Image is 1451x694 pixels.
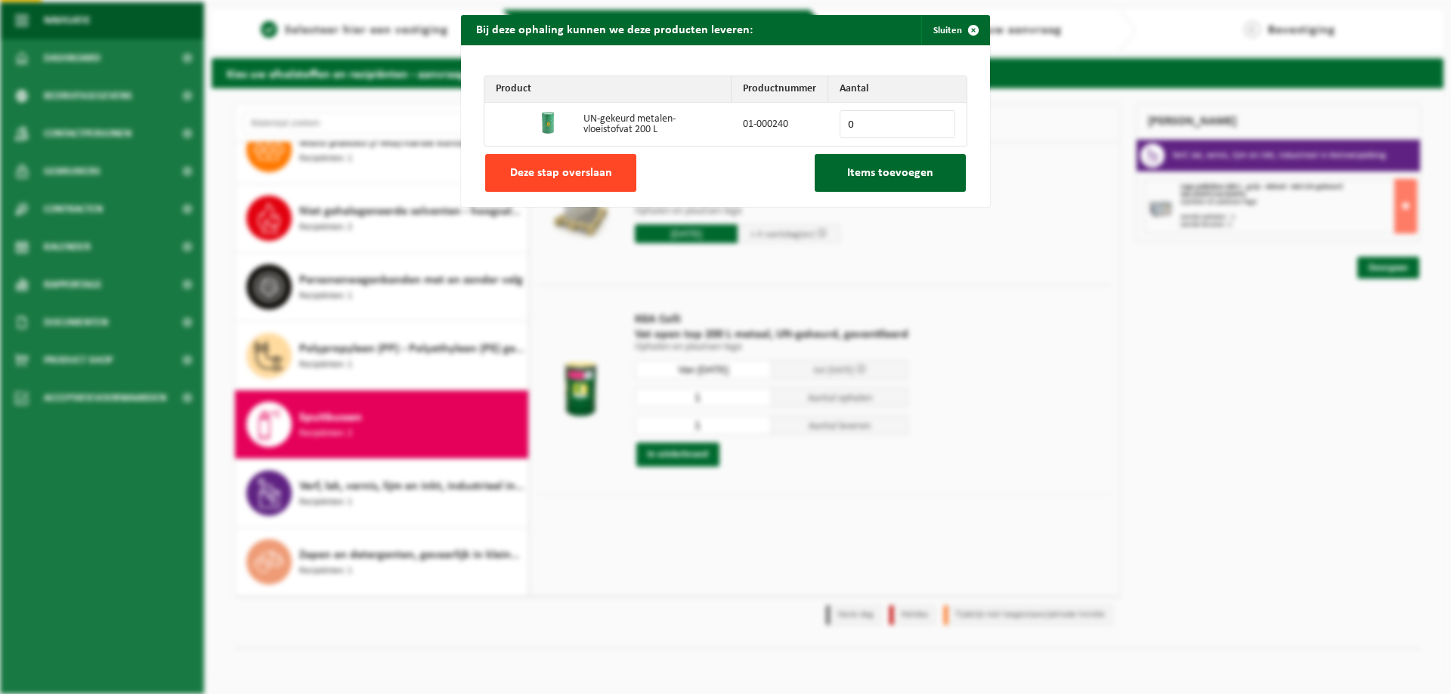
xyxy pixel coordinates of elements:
[485,154,636,192] button: Deze stap overslaan
[537,111,561,135] img: 01-000240
[572,103,732,146] td: UN-gekeurd metalen-vloeistofvat 200 L
[847,167,933,179] span: Items toevoegen
[484,76,732,103] th: Product
[510,167,612,179] span: Deze stap overslaan
[828,76,967,103] th: Aantal
[815,154,966,192] button: Items toevoegen
[461,15,768,44] h2: Bij deze ophaling kunnen we deze producten leveren:
[732,103,828,146] td: 01-000240
[921,15,988,45] button: Sluiten
[732,76,828,103] th: Productnummer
